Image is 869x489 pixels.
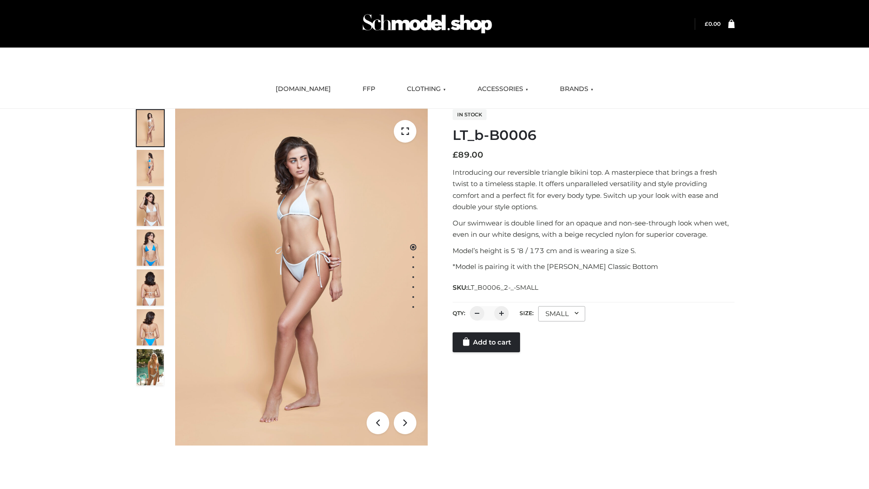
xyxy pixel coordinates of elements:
p: *Model is pairing it with the [PERSON_NAME] Classic Bottom [453,261,735,273]
bdi: 0.00 [705,20,721,27]
span: LT_B0006_2-_-SMALL [468,283,538,292]
a: Add to cart [453,332,520,352]
a: CLOTHING [400,79,453,99]
p: Our swimwear is double lined for an opaque and non-see-through look when wet, even in our white d... [453,217,735,240]
label: Size: [520,310,534,316]
p: Model’s height is 5 ‘8 / 173 cm and is wearing a size S. [453,245,735,257]
span: SKU: [453,282,539,293]
img: ArielClassicBikiniTop_CloudNine_AzureSky_OW114ECO_4-scaled.jpg [137,230,164,266]
span: £ [453,150,458,160]
a: £0.00 [705,20,721,27]
a: [DOMAIN_NAME] [269,79,338,99]
img: ArielClassicBikiniTop_CloudNine_AzureSky_OW114ECO_3-scaled.jpg [137,190,164,226]
p: Introducing our reversible triangle bikini top. A masterpiece that brings a fresh twist to a time... [453,167,735,213]
img: Arieltop_CloudNine_AzureSky2.jpg [137,349,164,385]
span: In stock [453,109,487,120]
a: ACCESSORIES [471,79,535,99]
img: ArielClassicBikiniTop_CloudNine_AzureSky_OW114ECO_8-scaled.jpg [137,309,164,345]
span: £ [705,20,708,27]
a: BRANDS [553,79,600,99]
bdi: 89.00 [453,150,483,160]
img: ArielClassicBikiniTop_CloudNine_AzureSky_OW114ECO_1-scaled.jpg [137,110,164,146]
label: QTY: [453,310,465,316]
img: ArielClassicBikiniTop_CloudNine_AzureSky_OW114ECO_7-scaled.jpg [137,269,164,306]
h1: LT_b-B0006 [453,127,735,144]
img: Schmodel Admin 964 [359,6,495,42]
img: ArielClassicBikiniTop_CloudNine_AzureSky_OW114ECO_2-scaled.jpg [137,150,164,186]
a: FFP [356,79,382,99]
img: ArielClassicBikiniTop_CloudNine_AzureSky_OW114ECO_1 [175,109,428,446]
div: SMALL [538,306,585,321]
